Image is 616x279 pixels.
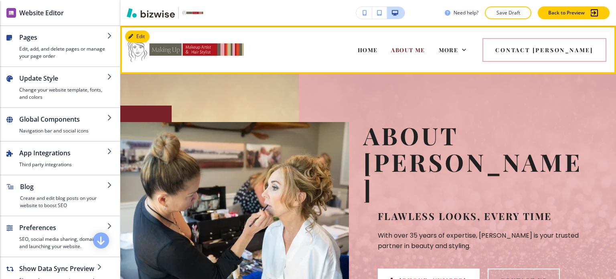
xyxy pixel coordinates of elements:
[19,33,107,42] h2: Pages
[19,223,107,232] h2: Preferences
[20,182,107,191] h2: Blog
[19,73,107,83] h2: Update Style
[439,46,458,54] span: More
[378,230,592,251] p: With over 35 years of expertise, [PERSON_NAME] is your trusted partner in beauty and styling.
[19,86,107,101] h4: Change your website template, fonts, and colors
[19,114,107,124] h2: Global Components
[19,148,107,158] h2: App Integrations
[482,38,606,62] button: Contact [PERSON_NAME]
[495,9,521,16] p: Save Draft
[19,45,107,60] h4: Edit, add, and delete pages or manage your page order
[378,210,592,222] p: flawless looks, every time
[19,264,97,273] h2: Show Data Sync Preview
[548,9,585,16] p: Back to Preview
[19,236,107,250] h4: SEO, social media sharing, domains, and launching your website.
[485,6,531,19] button: Save Draft
[363,122,592,202] h1: About [PERSON_NAME]
[439,46,466,54] div: More
[127,8,175,18] img: Bizwise Logo
[358,46,378,54] span: HOME
[538,6,610,19] button: Back to Preview
[126,33,246,66] img: Doris Lew
[182,10,204,15] img: Your Logo
[20,195,107,209] h4: Create and edit blog posts on your website to boost SEO
[391,46,425,54] span: ABOUT ME
[6,8,16,18] img: editor icon
[19,161,107,168] h4: Third party integrations
[19,8,64,18] h2: Website Editor
[19,127,107,134] h4: Navigation bar and social icons
[454,9,478,16] h3: Need help?
[125,31,150,43] button: Edit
